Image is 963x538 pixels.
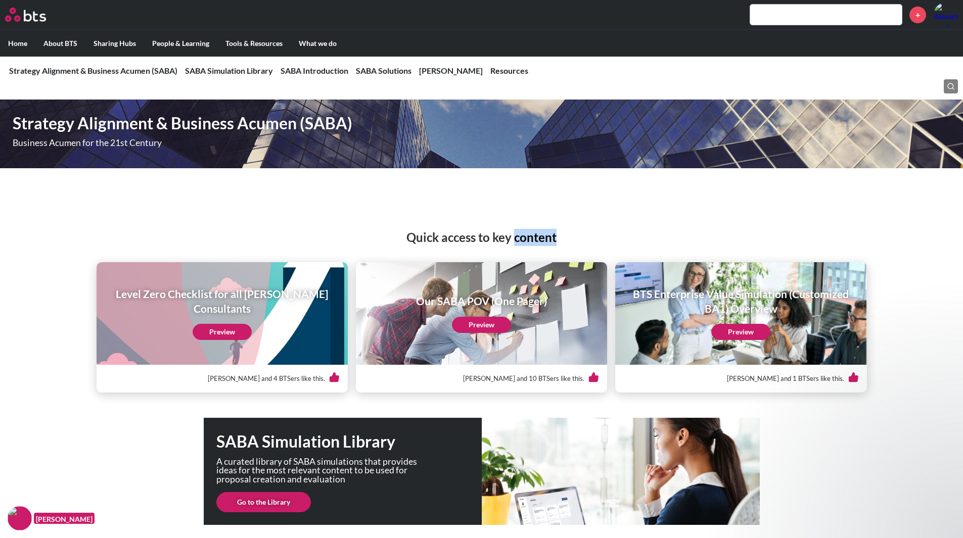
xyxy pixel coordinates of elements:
[281,66,348,75] a: SABA Introduction
[13,138,538,148] p: Business Acumen for the 21st Century
[85,30,144,57] label: Sharing Hubs
[419,66,483,75] a: [PERSON_NAME]
[416,294,547,308] h1: Our SABA POV (One Pager)
[105,365,340,393] div: [PERSON_NAME] and 4 BTSers like this.
[216,457,429,484] p: A curated library of SABA simulations that provides ideas for the most relevant content to be use...
[9,66,177,75] a: Strategy Alignment & Business Acumen (SABA)
[929,504,953,528] iframe: Intercom live chat
[934,3,958,27] a: Profile
[34,513,95,524] figcaption: [PERSON_NAME]
[216,492,311,512] a: Go to the Library
[185,66,273,75] a: SABA Simulation Library
[144,30,217,57] label: People & Learning
[623,365,858,393] div: [PERSON_NAME] and 1 BTSers like this.
[934,3,958,27] img: Alexander Boykas
[909,7,926,23] a: +
[35,30,85,57] label: About BTS
[364,365,599,393] div: [PERSON_NAME] and 10 BTSers like this.
[291,30,345,57] label: What we do
[13,112,669,135] h1: Strategy Alignment & Business Acumen (SABA)
[622,286,859,316] h1: BTS Enterprise Value Simulation (Customized BA1) Overview
[490,66,528,75] a: Resources
[5,8,65,22] a: Go home
[217,30,291,57] label: Tools & Resources
[356,66,411,75] a: SABA Solutions
[193,324,252,340] a: Preview
[104,286,341,316] h1: Level Zero Checklist for all [PERSON_NAME] Consultants
[711,324,770,340] a: Preview
[216,430,482,453] h1: SABA Simulation Library
[8,506,32,530] img: F
[5,8,46,22] img: BTS Logo
[452,317,511,333] a: Preview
